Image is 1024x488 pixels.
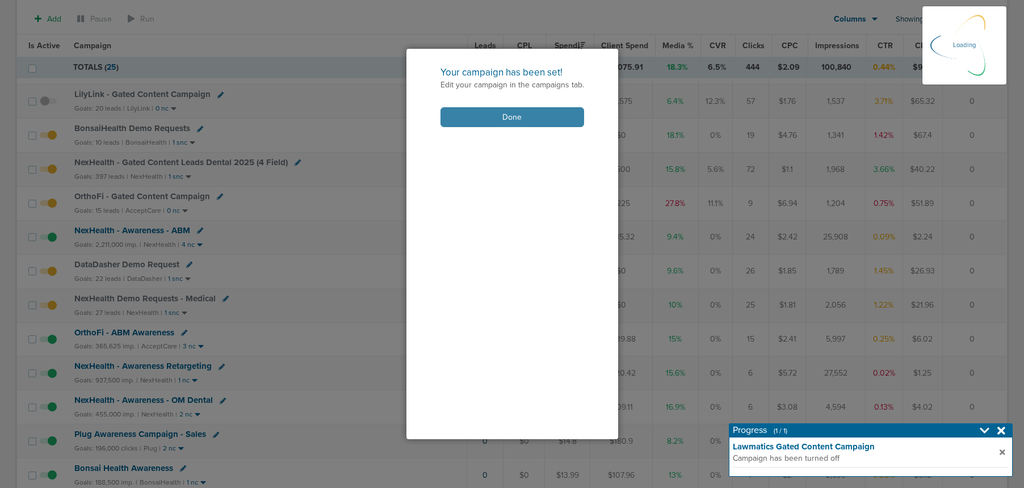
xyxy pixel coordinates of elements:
strong: Lawmatics Gated Content Campaign [733,441,1000,453]
button: Done [440,107,584,127]
p: Loading [953,39,976,52]
h4: Progress [733,425,787,436]
span: Campaign has been turned off [733,453,996,464]
span: (1 / 1) [774,427,787,435]
span: Your campaign has been set! [440,66,584,79]
span: Edit your campaign in the campaigns tab. [440,79,584,91]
